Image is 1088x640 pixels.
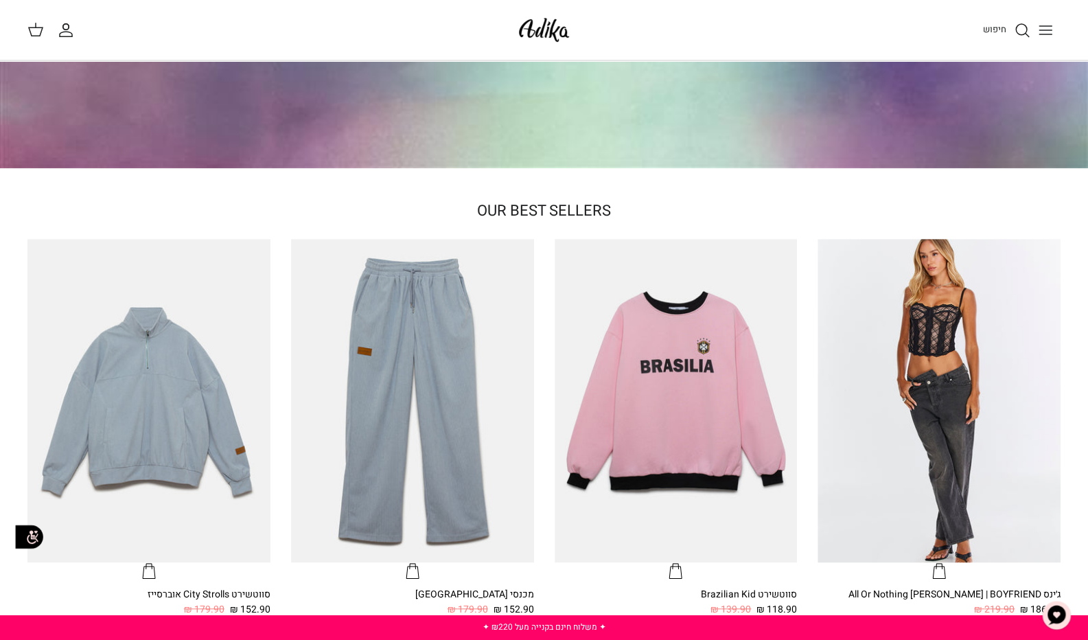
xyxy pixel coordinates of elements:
[184,602,224,617] span: 179.90 ₪
[1036,595,1077,636] button: צ'אט
[983,23,1006,36] span: חיפוש
[494,602,534,617] span: 152.90 ₪
[448,602,488,617] span: 179.90 ₪
[555,239,798,580] a: סווטשירט Brazilian Kid
[58,22,80,38] a: החשבון שלי
[818,587,1061,602] div: ג׳ינס All Or Nothing [PERSON_NAME] | BOYFRIEND
[818,587,1061,618] a: ג׳ינס All Or Nothing [PERSON_NAME] | BOYFRIEND 186.90 ₪ 219.90 ₪
[27,239,270,580] a: סווטשירט City Strolls אוברסייז
[291,239,534,580] a: מכנסי טרנינג City strolls
[1030,15,1061,45] button: Toggle menu
[483,621,606,633] a: ✦ משלוח חינם בקנייה מעל ₪220 ✦
[515,14,573,46] img: Adika IL
[818,239,1061,580] a: ג׳ינס All Or Nothing קריס-קרוס | BOYFRIEND
[983,22,1030,38] a: חיפוש
[27,587,270,618] a: סווטשירט City Strolls אוברסייז 152.90 ₪ 179.90 ₪
[10,518,48,556] img: accessibility_icon02.svg
[291,587,534,618] a: מכנסי [GEOGRAPHIC_DATA] 152.90 ₪ 179.90 ₪
[974,602,1015,617] span: 219.90 ₪
[756,602,797,617] span: 118.90 ₪
[230,602,270,617] span: 152.90 ₪
[1020,602,1061,617] span: 186.90 ₪
[555,587,798,618] a: סווטשירט Brazilian Kid 118.90 ₪ 139.90 ₪
[710,602,751,617] span: 139.90 ₪
[555,587,798,602] div: סווטשירט Brazilian Kid
[291,587,534,602] div: מכנסי [GEOGRAPHIC_DATA]
[27,587,270,602] div: סווטשירט City Strolls אוברסייז
[477,200,611,222] a: OUR BEST SELLERS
